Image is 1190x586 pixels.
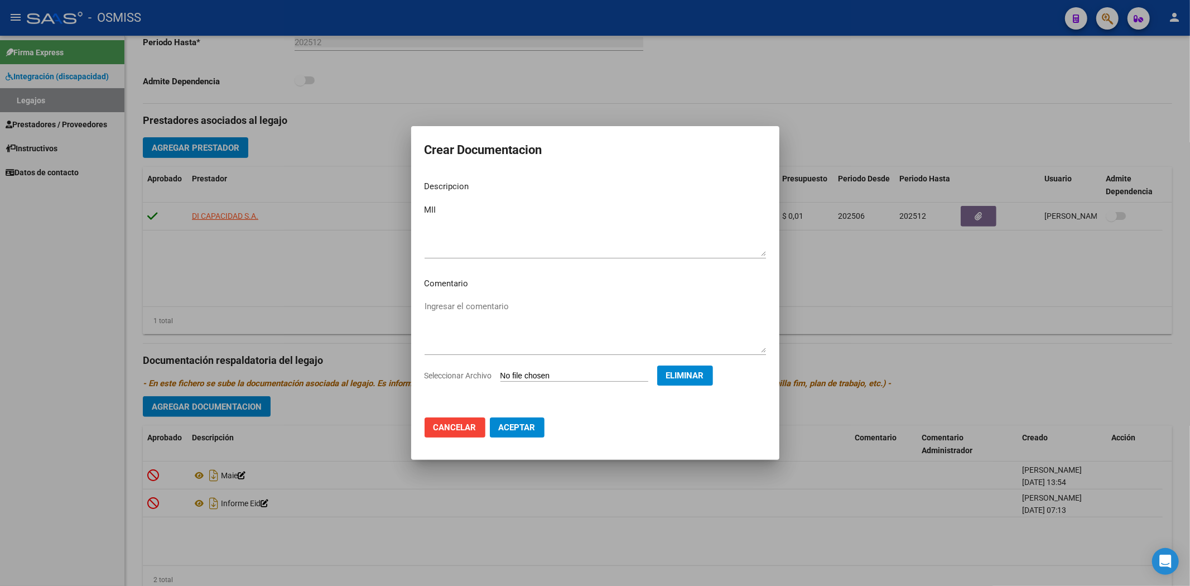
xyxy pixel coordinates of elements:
[499,422,536,433] span: Aceptar
[657,366,713,386] button: Eliminar
[425,277,766,290] p: Comentario
[433,422,476,433] span: Cancelar
[425,140,766,161] h2: Crear Documentacion
[425,417,485,438] button: Cancelar
[490,417,545,438] button: Aceptar
[1152,548,1179,575] div: Open Intercom Messenger
[425,180,766,193] p: Descripcion
[425,371,492,380] span: Seleccionar Archivo
[666,371,704,381] span: Eliminar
